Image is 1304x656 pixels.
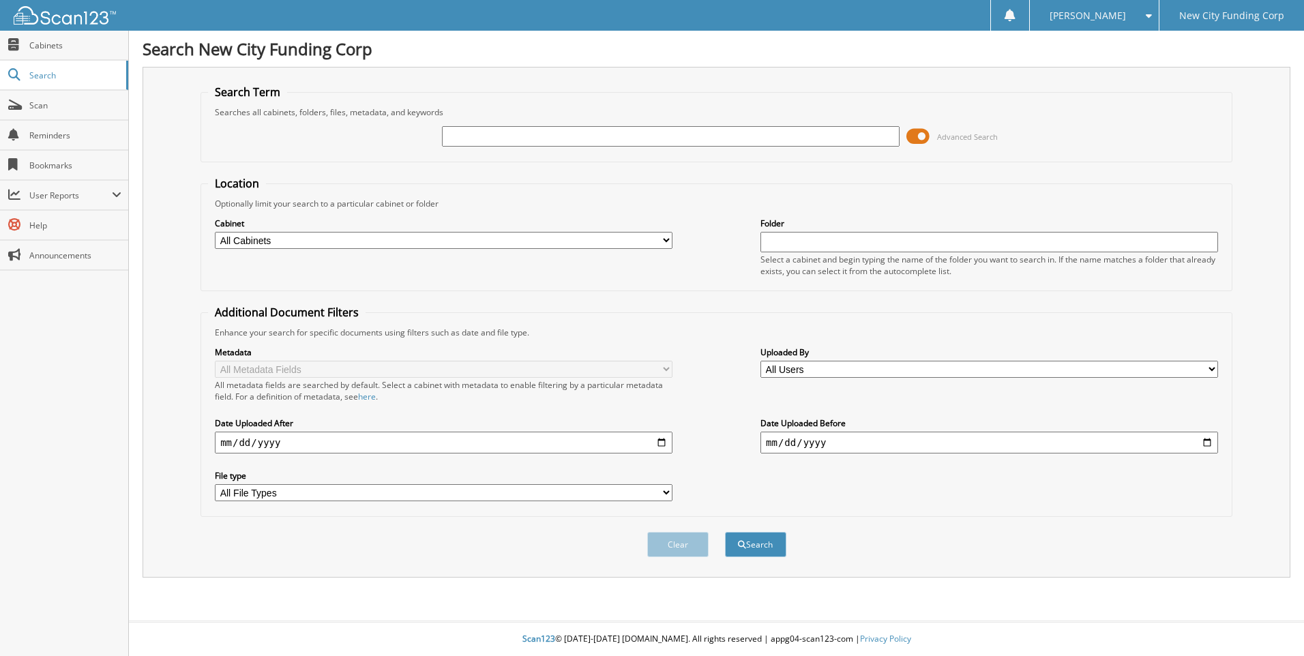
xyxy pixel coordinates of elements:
label: Metadata [215,346,672,358]
div: Searches all cabinets, folders, files, metadata, and keywords [208,106,1225,118]
span: Reminders [29,130,121,141]
button: Clear [647,532,709,557]
iframe: Chat Widget [1236,591,1304,656]
label: File type [215,470,672,481]
span: Bookmarks [29,160,121,171]
legend: Location [208,176,266,191]
div: Optionally limit your search to a particular cabinet or folder [208,198,1225,209]
div: Enhance your search for specific documents using filters such as date and file type. [208,327,1225,338]
label: Date Uploaded Before [760,417,1218,429]
legend: Additional Document Filters [208,305,366,320]
div: Select a cabinet and begin typing the name of the folder you want to search in. If the name match... [760,254,1218,277]
img: scan123-logo-white.svg [14,6,116,25]
a: Privacy Policy [860,633,911,644]
span: Announcements [29,250,121,261]
span: Advanced Search [937,132,998,142]
span: New City Funding Corp [1179,12,1284,20]
legend: Search Term [208,85,287,100]
span: Cabinets [29,40,121,51]
span: [PERSON_NAME] [1050,12,1126,20]
label: Uploaded By [760,346,1218,358]
button: Search [725,532,786,557]
h1: Search New City Funding Corp [143,38,1290,60]
div: © [DATE]-[DATE] [DOMAIN_NAME]. All rights reserved | appg04-scan123-com | [129,623,1304,656]
span: Help [29,220,121,231]
label: Folder [760,218,1218,229]
span: Search [29,70,119,81]
label: Date Uploaded After [215,417,672,429]
span: Scan [29,100,121,111]
a: here [358,391,376,402]
span: User Reports [29,190,112,201]
input: start [215,432,672,453]
span: Scan123 [522,633,555,644]
input: end [760,432,1218,453]
div: All metadata fields are searched by default. Select a cabinet with metadata to enable filtering b... [215,379,672,402]
label: Cabinet [215,218,672,229]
